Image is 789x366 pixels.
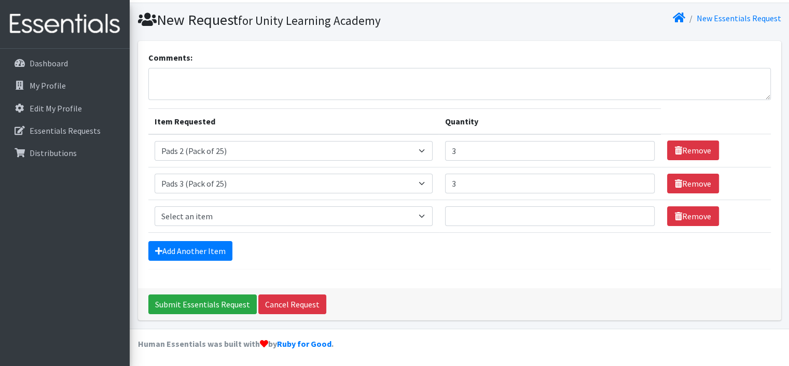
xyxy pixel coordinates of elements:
[667,206,719,226] a: Remove
[4,98,126,119] a: Edit My Profile
[697,13,781,23] a: New Essentials Request
[148,241,232,261] a: Add Another Item
[258,294,326,314] a: Cancel Request
[439,108,661,134] th: Quantity
[667,174,719,193] a: Remove
[4,75,126,96] a: My Profile
[277,339,331,349] a: Ruby for Good
[30,58,68,68] p: Dashboard
[4,143,126,163] a: Distributions
[148,51,192,64] label: Comments:
[138,11,456,29] h1: New Request
[148,108,439,134] th: Item Requested
[30,148,77,158] p: Distributions
[30,103,82,114] p: Edit My Profile
[667,140,719,160] a: Remove
[148,294,257,314] input: Submit Essentials Request
[238,13,381,28] small: for Unity Learning Academy
[4,120,126,141] a: Essentials Requests
[4,53,126,74] a: Dashboard
[30,80,66,91] p: My Profile
[4,7,126,41] img: HumanEssentials
[30,125,101,136] p: Essentials Requests
[138,339,334,349] strong: Human Essentials was built with by .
